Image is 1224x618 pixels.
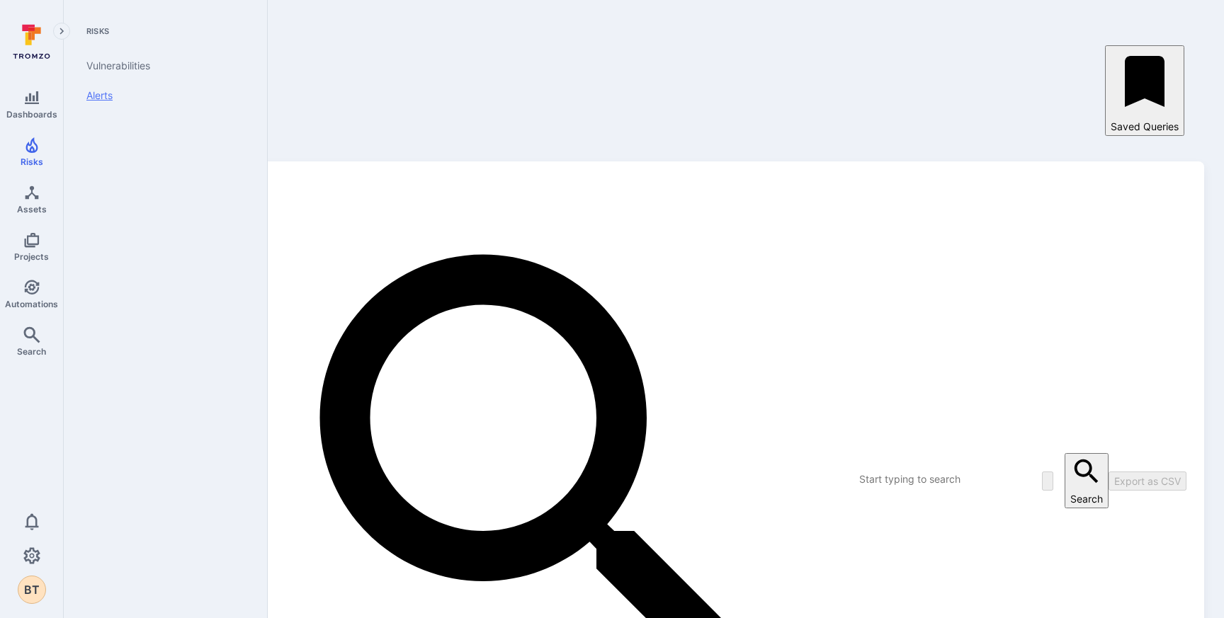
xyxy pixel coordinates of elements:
button: Export as CSV [1109,471,1186,491]
button: Expand navigation menu [53,23,70,40]
button: Saved Queries [1105,45,1184,136]
span: Assets [17,204,47,214]
span: Projects [14,251,49,262]
span: Save query [1042,471,1053,491]
i: Expand navigation menu [57,25,67,38]
button: BT [18,576,46,604]
span: Risks [75,25,250,37]
div: Billy Tinnes [18,576,46,604]
button: ig-search [1065,453,1109,508]
textarea: Intelligence Graph search area [858,470,969,488]
span: Automations [5,299,58,309]
span: Dashboards [6,109,57,120]
span: Risks [21,156,43,167]
a: Vulnerabilities [75,51,250,81]
span: Search [17,346,46,357]
a: Alerts [75,81,250,110]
